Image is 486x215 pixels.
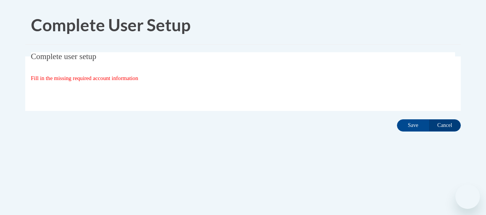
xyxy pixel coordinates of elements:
iframe: Button to launch messaging window [455,185,480,209]
input: Cancel [429,119,461,132]
span: Complete user setup [31,52,96,61]
span: Fill in the missing required account information [31,75,138,81]
input: Save [397,119,429,132]
span: Complete User Setup [31,15,191,35]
